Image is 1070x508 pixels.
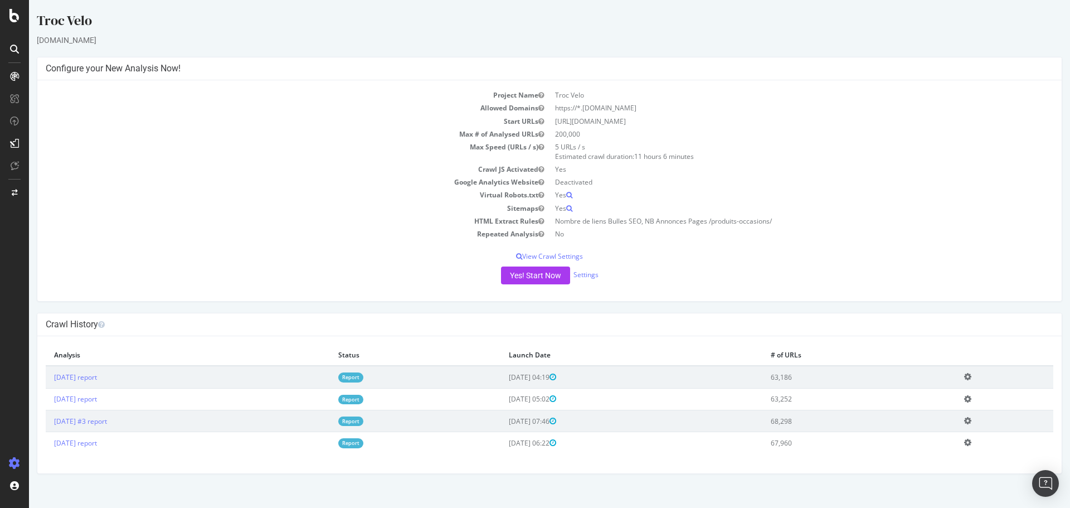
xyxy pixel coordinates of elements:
td: Crawl JS Activated [17,163,521,176]
td: HTML Extract Rules [17,215,521,228]
td: Google Analytics Website [17,176,521,188]
td: Allowed Domains [17,101,521,114]
td: 63,252 [733,388,927,410]
span: [DATE] 05:02 [480,394,527,404]
td: Nombre de liens Bulles SEO, NB Annonces Pages /produits-occasions/ [521,215,1024,228]
h4: Crawl History [17,319,1024,330]
a: Settings [544,270,570,279]
span: [DATE] 07:46 [480,417,527,426]
a: [DATE] report [25,372,68,382]
td: [URL][DOMAIN_NAME] [521,115,1024,128]
td: Virtual Robots.txt [17,188,521,201]
span: 11 hours 6 minutes [605,152,665,161]
td: Troc Velo [521,89,1024,101]
button: Yes! Start Now [472,267,541,284]
td: 200,000 [521,128,1024,141]
div: Open Intercom Messenger [1032,470,1059,497]
td: Start URLs [17,115,521,128]
td: 68,298 [733,410,927,432]
td: Yes [521,163,1024,176]
td: 63,186 [733,366,927,388]
td: Project Name [17,89,521,101]
a: Report [309,438,334,448]
td: Sitemaps [17,202,521,215]
span: [DATE] 04:19 [480,372,527,382]
th: Status [301,345,471,366]
td: Repeated Analysis [17,228,521,240]
th: Analysis [17,345,301,366]
td: Yes [521,202,1024,215]
h4: Configure your New Analysis Now! [17,63,1024,74]
div: Troc Velo [8,11,1033,35]
a: [DATE] #3 report [25,417,78,426]
a: [DATE] report [25,438,68,448]
td: Max Speed (URLs / s) [17,141,521,163]
div: [DOMAIN_NAME] [8,35,1033,46]
a: [DATE] report [25,394,68,404]
span: [DATE] 06:22 [480,438,527,448]
p: View Crawl Settings [17,251,1024,261]
a: Report [309,395,334,404]
td: No [521,228,1024,240]
th: # of URLs [733,345,927,366]
th: Launch Date [471,345,733,366]
td: 67,960 [733,432,927,454]
td: Deactivated [521,176,1024,188]
a: Report [309,417,334,426]
td: 5 URLs / s Estimated crawl duration: [521,141,1024,163]
td: https://*.[DOMAIN_NAME] [521,101,1024,114]
td: Max # of Analysed URLs [17,128,521,141]
a: Report [309,372,334,382]
td: Yes [521,188,1024,201]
